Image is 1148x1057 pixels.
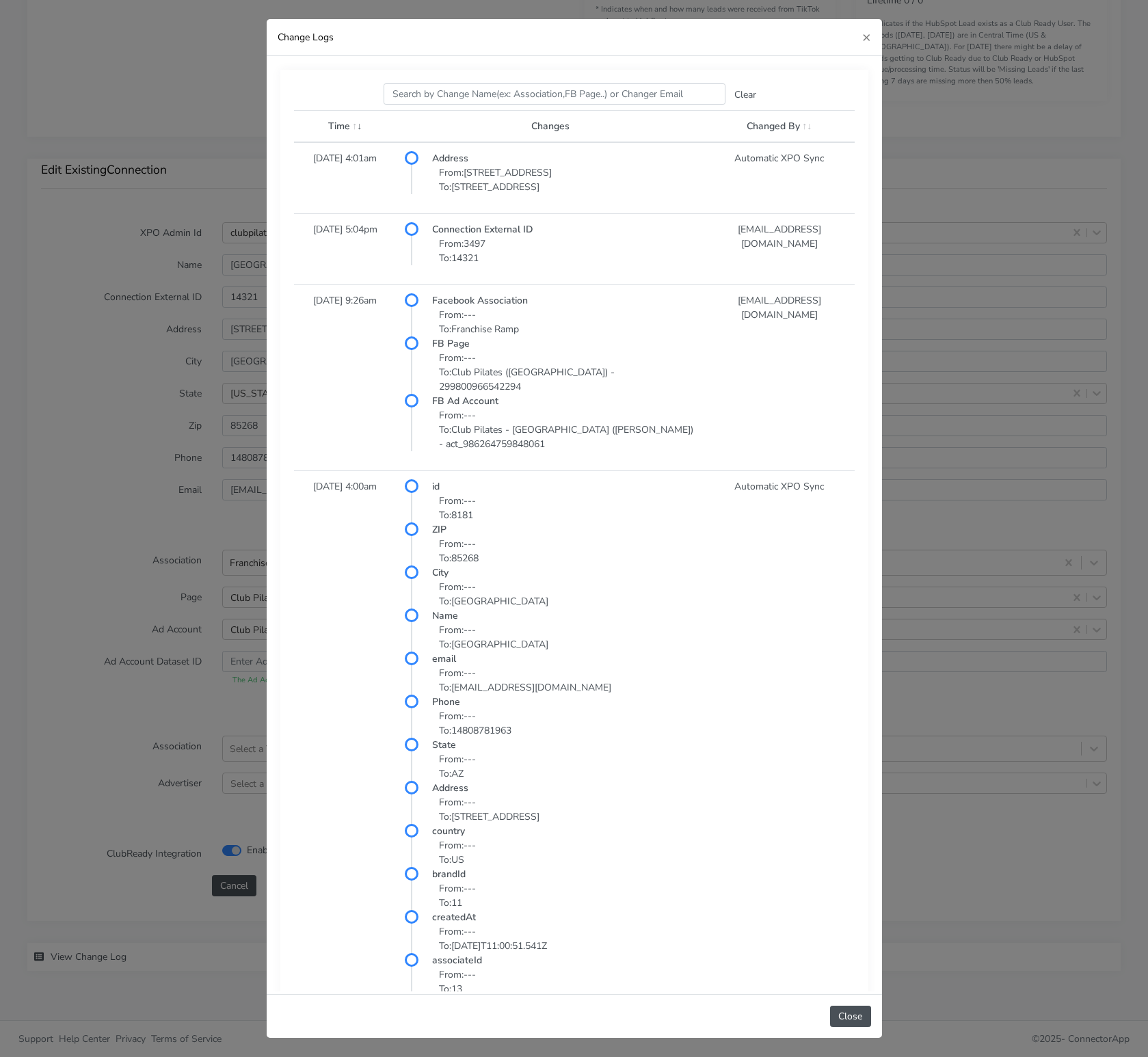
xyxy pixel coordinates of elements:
td: [DATE] 5:04pm [294,214,397,285]
p: From: --- To: AZ [432,752,696,781]
strong: Facebook Association [432,294,528,307]
td: [EMAIL_ADDRESS][DOMAIN_NAME] [704,214,855,285]
p: From: --- To: 85268 [432,537,696,565]
strong: Connection External ID [432,223,533,236]
strong: Name [432,609,458,622]
p: From: [STREET_ADDRESS] To: [STREET_ADDRESS] [432,165,696,194]
strong: associateId [432,954,482,967]
strong: ZIP [432,523,446,536]
p: From: --- To: Club Pilates - [GEOGRAPHIC_DATA] ([PERSON_NAME]) - act_986264759848061 [432,408,696,451]
strong: Phone [432,695,460,708]
th: Changed By [704,111,855,143]
td: [DATE] 4:01am [294,142,397,214]
td: [EMAIL_ADDRESS][DOMAIN_NAME] [704,285,855,471]
strong: State [432,738,456,751]
strong: country [432,825,465,838]
input: enter text you want to search [384,83,725,105]
p: From: --- To: [GEOGRAPHIC_DATA] [432,623,696,652]
strong: Address [432,781,468,794]
button: Clear [725,84,764,105]
p: From: --- To: Club Pilates ([GEOGRAPHIC_DATA]) - 299800966542294 [432,351,696,394]
strong: Address [432,152,468,165]
span: × [862,27,871,46]
p: From: 3497 To: 14321 [432,237,696,265]
td: [DATE] 9:26am [294,285,397,471]
th: Changes [397,111,704,143]
strong: City [432,566,449,579]
strong: FB Page [432,337,470,350]
th: Time [294,111,397,143]
button: Close [851,19,882,55]
strong: createdAt [432,911,476,924]
p: From: --- To: [DATE]T11:00:51.541Z [432,924,696,953]
p: From: --- To: 14808781963 [432,709,696,738]
h5: Change Logs [278,30,334,44]
p: From: --- To: 8181 [432,494,696,522]
p: From: --- To: [STREET_ADDRESS] [432,795,696,824]
button: Close [830,1006,870,1027]
strong: id [432,480,440,493]
strong: FB Ad Account [432,394,498,407]
p: From: --- To: US [432,838,696,867]
strong: email [432,652,456,665]
p: From: --- To: 11 [432,881,696,910]
p: From: --- To: [GEOGRAPHIC_DATA] [432,580,696,608]
p: From: --- To: 13 [432,967,696,996]
p: From: --- To: Franchise Ramp [432,308,696,336]
p: From: --- To: [EMAIL_ADDRESS][DOMAIN_NAME] [432,666,696,695]
strong: brandId [432,868,466,881]
td: Automatic XPO Sync [704,142,855,214]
